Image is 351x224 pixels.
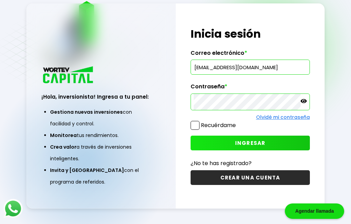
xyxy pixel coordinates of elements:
img: logo_wortev_capital [41,65,96,86]
h3: ¡Hola, inversionista! Ingresa a tu panel: [41,93,160,101]
li: a través de inversiones inteligentes. [50,141,152,164]
label: Recuérdame [201,121,236,129]
label: Correo electrónico [191,50,310,60]
button: CREAR UNA CUENTA [191,170,310,185]
div: Agendar llamada [285,203,344,219]
span: Crea valor [50,144,76,150]
p: ¿No te has registrado? [191,159,310,167]
a: Olvidé mi contraseña [256,114,310,121]
a: ¿No te has registrado?CREAR UNA CUENTA [191,159,310,185]
li: con el programa de referidos. [50,164,152,188]
span: Invita y [GEOGRAPHIC_DATA] [50,167,124,174]
li: con facilidad y control. [50,106,152,129]
img: logos_whatsapp-icon.242b2217.svg [3,199,23,218]
input: hola@wortev.capital [194,60,306,74]
label: Contraseña [191,83,310,94]
span: Monitorea [50,132,77,139]
span: INGRESAR [235,139,266,147]
h1: Inicia sesión [191,26,310,42]
li: tus rendimientos. [50,129,152,141]
span: Gestiona nuevas inversiones [50,109,123,115]
button: INGRESAR [191,136,310,150]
